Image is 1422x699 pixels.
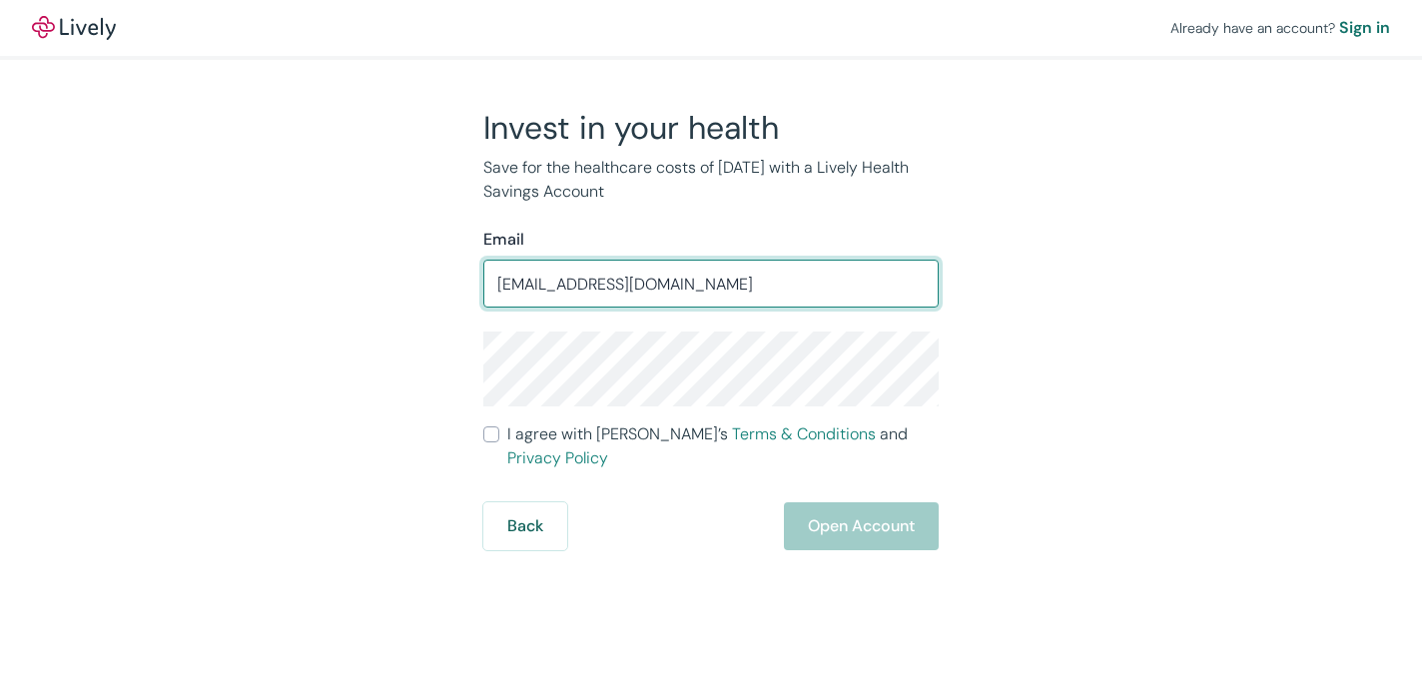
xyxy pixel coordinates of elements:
[732,423,876,444] a: Terms & Conditions
[507,447,608,468] a: Privacy Policy
[483,108,939,148] h2: Invest in your health
[483,502,567,550] button: Back
[32,16,116,40] a: LivelyLively
[483,228,524,252] label: Email
[32,16,116,40] img: Lively
[1339,16,1390,40] a: Sign in
[483,156,939,204] p: Save for the healthcare costs of [DATE] with a Lively Health Savings Account
[507,422,939,470] span: I agree with [PERSON_NAME]’s and
[1170,16,1390,40] div: Already have an account?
